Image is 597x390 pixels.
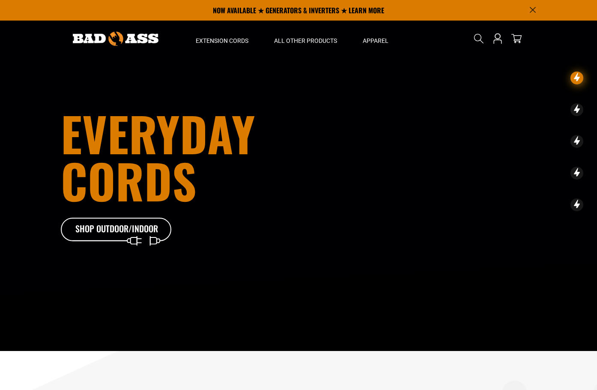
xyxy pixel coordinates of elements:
summary: Search [472,32,486,45]
a: Shop Outdoor/Indoor [61,218,172,242]
summary: All Other Products [261,21,350,57]
span: Extension Cords [196,37,248,45]
span: All Other Products [274,37,337,45]
span: Apparel [363,37,388,45]
summary: Extension Cords [183,21,261,57]
summary: Apparel [350,21,401,57]
h1: Everyday cords [61,110,346,204]
img: Bad Ass Extension Cords [73,32,158,46]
